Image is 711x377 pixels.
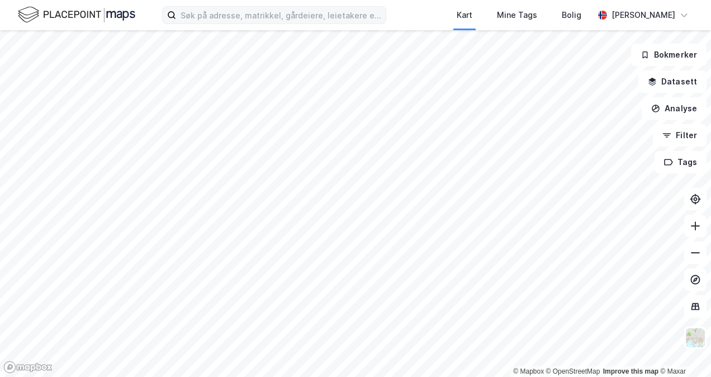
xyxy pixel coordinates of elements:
[18,5,135,25] img: logo.f888ab2527a4732fd821a326f86c7f29.svg
[497,8,537,22] div: Mine Tags
[562,8,581,22] div: Bolig
[457,8,472,22] div: Kart
[176,7,386,23] input: Søk på adresse, matrikkel, gårdeiere, leietakere eller personer
[612,8,675,22] div: [PERSON_NAME]
[655,323,711,377] iframe: Chat Widget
